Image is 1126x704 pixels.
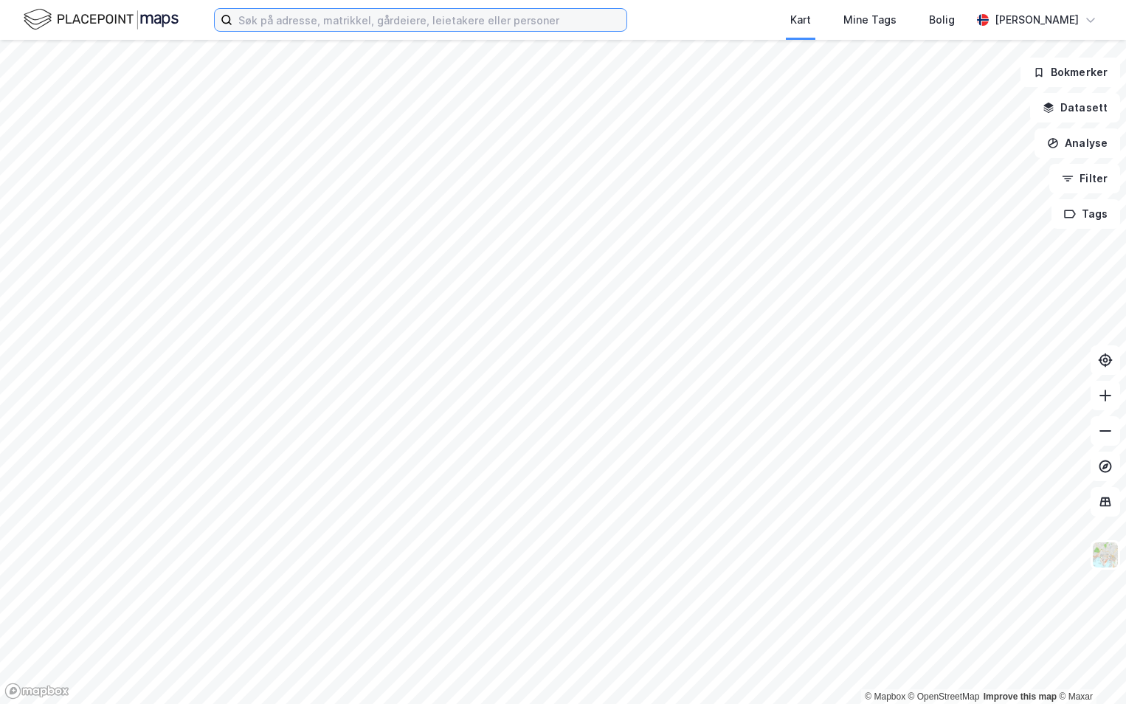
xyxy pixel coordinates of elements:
[24,7,179,32] img: logo.f888ab2527a4732fd821a326f86c7f29.svg
[929,11,955,29] div: Bolig
[1052,633,1126,704] iframe: Chat Widget
[1051,199,1120,229] button: Tags
[232,9,626,31] input: Søk på adresse, matrikkel, gårdeiere, leietakere eller personer
[908,691,980,702] a: OpenStreetMap
[1091,541,1119,569] img: Z
[1020,58,1120,87] button: Bokmerker
[4,683,69,700] a: Mapbox homepage
[1049,164,1120,193] button: Filter
[790,11,811,29] div: Kart
[995,11,1079,29] div: [PERSON_NAME]
[843,11,897,29] div: Mine Tags
[1035,128,1120,158] button: Analyse
[1030,93,1120,122] button: Datasett
[865,691,905,702] a: Mapbox
[984,691,1057,702] a: Improve this map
